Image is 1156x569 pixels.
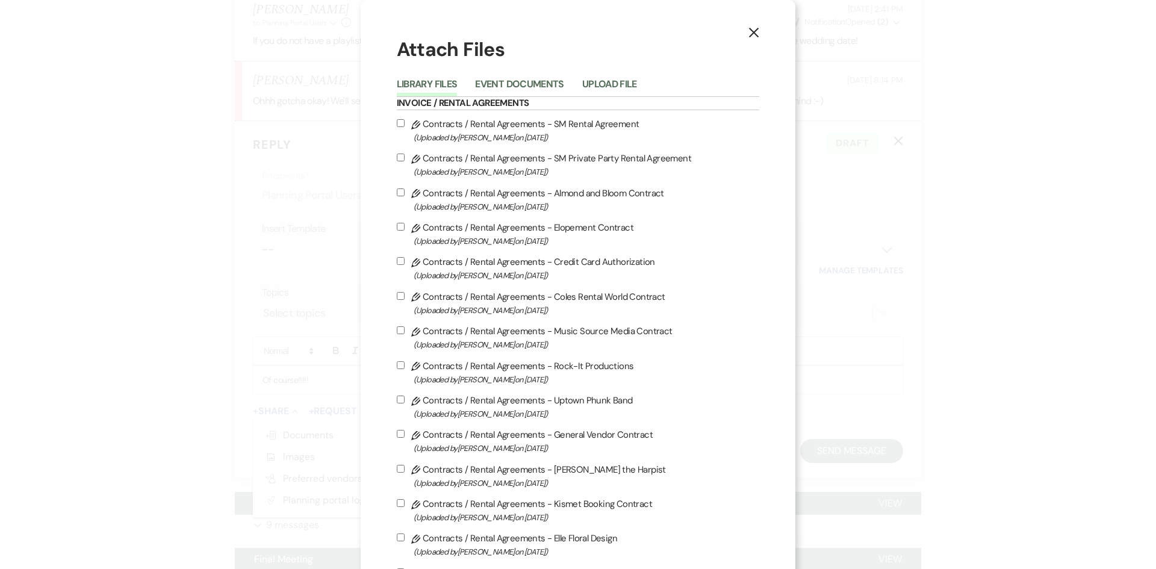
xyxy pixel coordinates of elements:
[397,530,760,559] label: Contracts / Rental Agreements - Elle Floral Design
[397,323,760,352] label: Contracts / Rental Agreements - Music Source Media Contract
[414,338,760,352] span: (Uploaded by [PERSON_NAME] on [DATE] )
[397,326,405,334] input: Contracts / Rental Agreements - Music Source Media Contract(Uploaded by[PERSON_NAME]on [DATE])
[397,462,760,490] label: Contracts / Rental Agreements - [PERSON_NAME] the Harpist
[397,533,405,541] input: Contracts / Rental Agreements - Elle Floral Design(Uploaded by[PERSON_NAME]on [DATE])
[397,292,405,300] input: Contracts / Rental Agreements - Coles Rental World Contract(Uploaded by[PERSON_NAME]on [DATE])
[397,393,760,421] label: Contracts / Rental Agreements - Uptown Phunk Band
[397,499,405,507] input: Contracts / Rental Agreements - Kismet Booking Contract(Uploaded by[PERSON_NAME]on [DATE])
[414,407,760,421] span: (Uploaded by [PERSON_NAME] on [DATE] )
[397,119,405,127] input: Contracts / Rental Agreements - SM Rental Agreement(Uploaded by[PERSON_NAME]on [DATE])
[397,358,760,387] label: Contracts / Rental Agreements - Rock-It Productions
[414,545,760,559] span: (Uploaded by [PERSON_NAME] on [DATE] )
[397,79,458,96] button: Library Files
[397,188,405,196] input: Contracts / Rental Agreements - Almond and Bloom Contract(Uploaded by[PERSON_NAME]on [DATE])
[414,511,760,524] span: (Uploaded by [PERSON_NAME] on [DATE] )
[397,116,760,145] label: Contracts / Rental Agreements - SM Rental Agreement
[397,427,760,455] label: Contracts / Rental Agreements - General Vendor Contract
[582,79,637,96] button: Upload File
[414,441,760,455] span: (Uploaded by [PERSON_NAME] on [DATE] )
[397,220,760,248] label: Contracts / Rental Agreements - Elopement Contract
[414,165,760,179] span: (Uploaded by [PERSON_NAME] on [DATE] )
[397,223,405,231] input: Contracts / Rental Agreements - Elopement Contract(Uploaded by[PERSON_NAME]on [DATE])
[397,396,405,403] input: Contracts / Rental Agreements - Uptown Phunk Band(Uploaded by[PERSON_NAME]on [DATE])
[414,303,760,317] span: (Uploaded by [PERSON_NAME] on [DATE] )
[397,430,405,438] input: Contracts / Rental Agreements - General Vendor Contract(Uploaded by[PERSON_NAME]on [DATE])
[397,289,760,317] label: Contracts / Rental Agreements - Coles Rental World Contract
[397,254,760,282] label: Contracts / Rental Agreements - Credit Card Authorization
[414,476,760,490] span: (Uploaded by [PERSON_NAME] on [DATE] )
[414,200,760,214] span: (Uploaded by [PERSON_NAME] on [DATE] )
[414,234,760,248] span: (Uploaded by [PERSON_NAME] on [DATE] )
[414,373,760,387] span: (Uploaded by [PERSON_NAME] on [DATE] )
[397,496,760,524] label: Contracts / Rental Agreements - Kismet Booking Contract
[475,79,564,96] button: Event Documents
[397,257,405,265] input: Contracts / Rental Agreements - Credit Card Authorization(Uploaded by[PERSON_NAME]on [DATE])
[397,97,760,110] h6: Invoice / Rental Agreements
[397,185,760,214] label: Contracts / Rental Agreements - Almond and Bloom Contract
[414,131,760,145] span: (Uploaded by [PERSON_NAME] on [DATE] )
[397,465,405,473] input: Contracts / Rental Agreements - [PERSON_NAME] the Harpist(Uploaded by[PERSON_NAME]on [DATE])
[397,36,760,63] h1: Attach Files
[397,361,405,369] input: Contracts / Rental Agreements - Rock-It Productions(Uploaded by[PERSON_NAME]on [DATE])
[397,151,760,179] label: Contracts / Rental Agreements - SM Private Party Rental Agreement
[414,269,760,282] span: (Uploaded by [PERSON_NAME] on [DATE] )
[397,154,405,161] input: Contracts / Rental Agreements - SM Private Party Rental Agreement(Uploaded by[PERSON_NAME]on [DATE])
